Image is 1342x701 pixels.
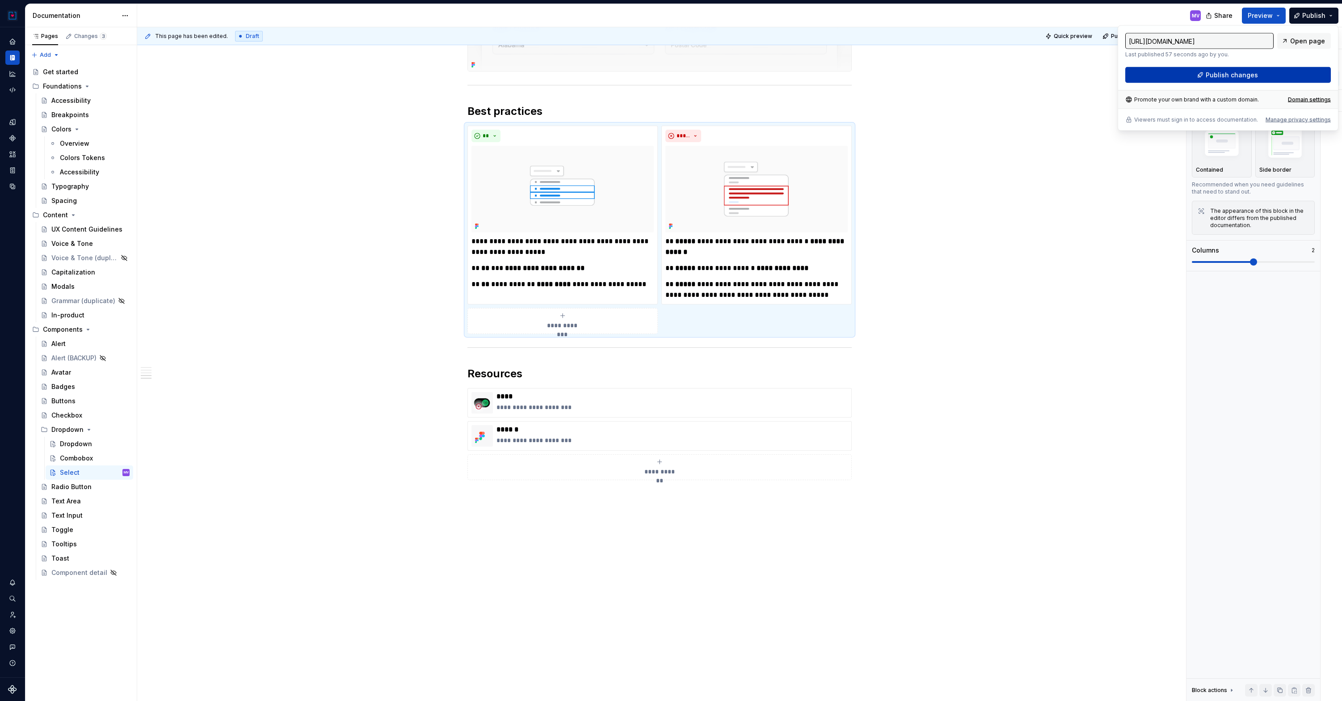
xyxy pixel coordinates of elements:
[37,251,133,265] a: Voice & Tone (duplicate)
[60,153,105,162] div: Colors Tokens
[5,624,20,638] a: Settings
[51,411,82,420] div: Checkbox
[43,211,68,220] div: Content
[46,451,133,465] a: Combobox
[37,122,133,136] a: Colors
[37,480,133,494] a: Radio Button
[155,33,228,40] span: This page has been edited.
[37,222,133,236] a: UX Content Guidelines
[51,182,89,191] div: Typography
[51,525,73,534] div: Toggle
[1259,125,1311,164] img: placeholder
[246,33,259,40] span: Draft
[51,110,89,119] div: Breakpoints
[37,337,133,351] a: Alert
[43,68,78,76] div: Get started
[5,131,20,145] a: Components
[471,425,493,447] img: cd47d662-6acb-4792-96e6-1a76526ea998.png
[471,392,493,414] img: e66639dd-4554-42df-93de-221cf8fc98d0.png
[60,439,92,448] div: Dropdown
[1100,30,1158,42] button: Publish changes
[37,566,133,580] a: Component detail
[5,147,20,161] a: Assets
[5,591,20,606] button: Search ⌘K
[37,308,133,322] a: In-product
[51,511,83,520] div: Text Input
[1290,37,1325,46] span: Open page
[37,265,133,279] a: Capitalization
[5,34,20,49] div: Home
[60,139,89,148] div: Overview
[51,125,72,134] div: Colors
[51,225,122,234] div: UX Content Guidelines
[1192,12,1199,19] div: MV
[1192,122,1252,177] button: placeholderContained
[5,51,20,65] div: Documentation
[46,151,133,165] a: Colors Tokens
[5,67,20,81] a: Analytics
[1242,8,1286,24] button: Preview
[51,268,95,277] div: Capitalization
[51,354,97,363] div: Alert (BACKUP)
[43,82,82,91] div: Foundations
[74,33,107,40] div: Changes
[29,65,133,580] div: Page tree
[51,497,81,506] div: Text Area
[467,367,522,380] strong: Resources
[60,468,80,477] div: Select
[1277,33,1331,49] a: Open page
[51,196,77,205] div: Spacing
[37,537,133,551] a: Tooltips
[29,49,62,61] button: Add
[37,294,133,308] a: Grammar (duplicate)
[1192,684,1235,697] div: Block actions
[124,468,129,477] div: MV
[51,554,69,563] div: Toast
[37,194,133,208] a: Spacing
[5,115,20,129] a: Design tokens
[1196,127,1248,162] img: placeholder
[51,339,66,348] div: Alert
[37,551,133,566] a: Toast
[33,11,117,20] div: Documentation
[51,482,92,491] div: Radio Button
[37,523,133,537] a: Toggle
[1125,96,1259,103] div: Promote your own brand with a custom domain.
[1206,71,1258,80] span: Publish changes
[7,10,18,21] img: 17077652-375b-4f2c-92b0-528c72b71ea0.png
[43,325,83,334] div: Components
[46,165,133,179] a: Accessibility
[5,608,20,622] a: Invite team
[1192,246,1219,255] div: Columns
[1054,33,1092,40] span: Quick preview
[51,96,91,105] div: Accessibility
[1248,11,1273,20] span: Preview
[51,382,75,391] div: Badges
[5,83,20,97] div: Code automation
[51,311,84,320] div: In-product
[1266,116,1331,123] div: Manage privacy settings
[37,179,133,194] a: Typography
[51,253,118,262] div: Voice & Tone (duplicate)
[60,454,93,463] div: Combobox
[37,408,133,422] a: Checkbox
[1288,96,1331,103] a: Domain settings
[46,437,133,451] a: Dropdown
[51,368,71,377] div: Avatar
[51,425,84,434] div: Dropdown
[8,685,17,694] a: Supernova Logo
[5,575,20,590] button: Notifications
[29,79,133,93] div: Foundations
[29,65,133,79] a: Get started
[37,93,133,108] a: Accessibility
[1259,166,1292,173] p: Side border
[665,146,848,232] img: 86f5bdbb-bb78-42db-aed0-cb950f0e08b8.png
[32,33,58,40] div: Pages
